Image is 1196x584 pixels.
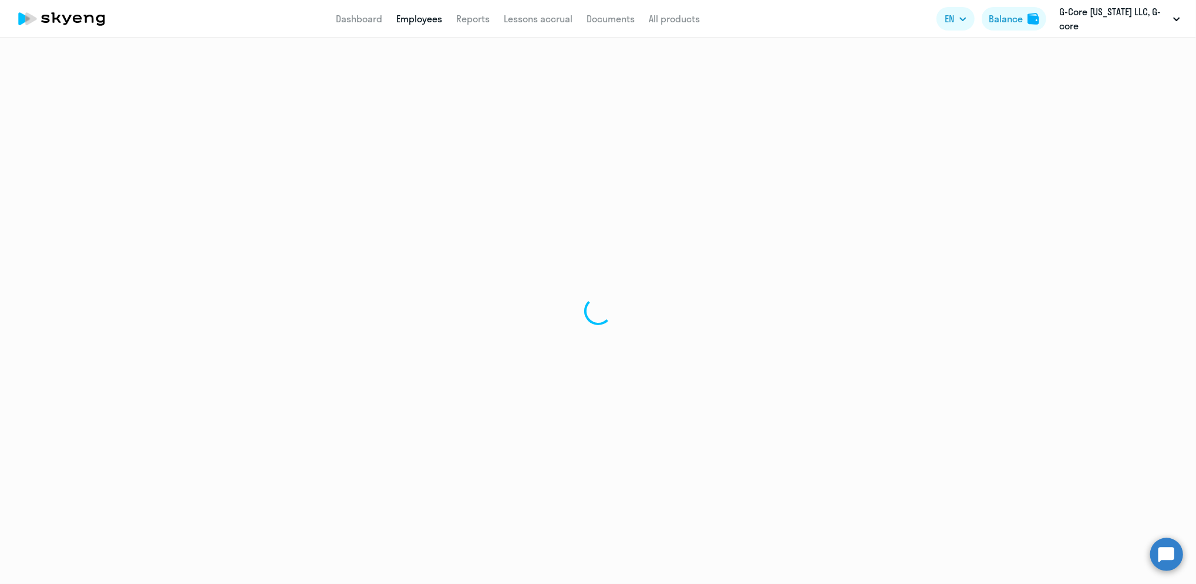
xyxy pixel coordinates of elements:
a: Lessons accrual [504,13,572,25]
a: All products [649,13,700,25]
a: Employees [396,13,442,25]
div: Balance [989,12,1023,26]
img: balance [1027,13,1039,25]
span: EN [945,12,954,26]
a: Reports [456,13,490,25]
p: G-Core [US_STATE] LLC, G-core [1059,5,1168,33]
a: Dashboard [336,13,382,25]
button: EN [936,7,975,31]
a: Documents [587,13,635,25]
button: G-Core [US_STATE] LLC, G-core [1053,5,1186,33]
button: Balancebalance [982,7,1046,31]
